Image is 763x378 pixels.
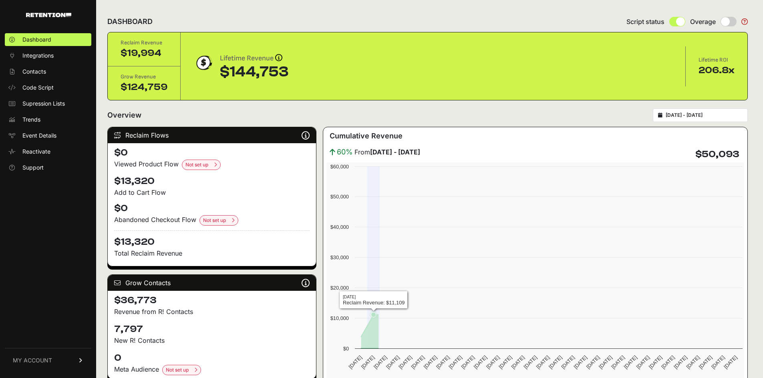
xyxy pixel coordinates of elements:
[22,116,40,124] span: Trends
[22,68,46,76] span: Contacts
[114,336,310,345] p: New R! Contacts
[114,364,310,375] div: Meta Audience
[5,113,91,126] a: Trends
[330,164,349,170] text: $60,000
[114,202,310,215] h4: $0
[723,354,739,370] text: [DATE]
[348,354,363,370] text: [DATE]
[114,307,310,316] p: Revenue from R! Contacts
[5,348,91,372] a: MY ACCOUNT
[330,224,349,230] text: $40,000
[114,294,310,307] h4: $36,773
[5,65,91,78] a: Contacts
[220,64,288,80] div: $144,753
[5,129,91,142] a: Event Details
[435,354,451,370] text: [DATE]
[690,17,716,26] span: Overage
[22,148,50,156] span: Reactivate
[114,146,310,159] h4: $0
[26,13,71,17] img: Retention.com
[448,354,463,370] text: [DATE]
[626,17,664,26] span: Script status
[13,356,52,364] span: MY ACCOUNT
[698,354,713,370] text: [DATE]
[114,323,310,336] h4: 7,797
[5,49,91,62] a: Integrations
[114,175,310,188] h4: $13,320
[108,275,316,291] div: Grow Contacts
[5,161,91,174] a: Support
[523,354,538,370] text: [DATE]
[107,110,141,121] h2: Overview
[372,354,388,370] text: [DATE]
[343,346,349,352] text: $0
[699,56,735,64] div: Lifetime ROI
[5,97,91,110] a: Supression Lists
[685,354,701,370] text: [DATE]
[573,354,588,370] text: [DATE]
[121,81,167,94] div: $124,759
[510,354,526,370] text: [DATE]
[5,81,91,94] a: Code Script
[330,254,349,260] text: $30,000
[330,285,349,291] text: $20,000
[108,127,316,143] div: Reclaim Flows
[220,53,288,64] div: Lifetime Revenue
[370,148,420,156] strong: [DATE] - [DATE]
[710,354,726,370] text: [DATE]
[22,36,51,44] span: Dashboard
[398,354,413,370] text: [DATE]
[598,354,613,370] text: [DATE]
[121,73,167,81] div: Grow Revenue
[423,354,438,370] text: [DATE]
[585,354,601,370] text: [DATE]
[497,354,513,370] text: [DATE]
[623,354,638,370] text: [DATE]
[485,354,501,370] text: [DATE]
[22,132,56,140] span: Event Details
[330,130,403,142] h3: Cumulative Revenue
[5,33,91,46] a: Dashboard
[699,64,735,77] div: 206.8x
[354,147,420,157] span: From
[114,230,310,248] h4: $13,320
[193,53,213,73] img: dollar-coin-05c43ed7efb7bc0c12610022525b4bbbb207c7efeef5aecc26f025e68dcafac9.png
[648,354,663,370] text: [DATE]
[107,16,153,27] h2: DASHBOARD
[22,164,44,172] span: Support
[548,354,563,370] text: [DATE]
[330,315,349,321] text: $10,000
[114,248,310,258] p: Total Reclaim Revenue
[22,52,54,60] span: Integrations
[410,354,426,370] text: [DATE]
[673,354,689,370] text: [DATE]
[114,215,310,226] div: Abandoned Checkout Flow
[635,354,651,370] text: [DATE]
[121,39,167,47] div: Reclaim Revenue
[460,354,476,370] text: [DATE]
[22,100,65,108] span: Supression Lists
[114,352,310,364] h4: 0
[337,146,353,158] span: 60%
[114,159,310,170] div: Viewed Product Flow
[385,354,401,370] text: [DATE]
[330,194,349,200] text: $50,000
[560,354,576,370] text: [DATE]
[360,354,376,370] text: [DATE]
[22,84,54,92] span: Code Script
[660,354,676,370] text: [DATE]
[695,148,739,161] h4: $50,093
[473,354,488,370] text: [DATE]
[114,188,310,197] div: Add to Cart Flow
[5,145,91,158] a: Reactivate
[121,47,167,60] div: $19,994
[535,354,551,370] text: [DATE]
[610,354,626,370] text: [DATE]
